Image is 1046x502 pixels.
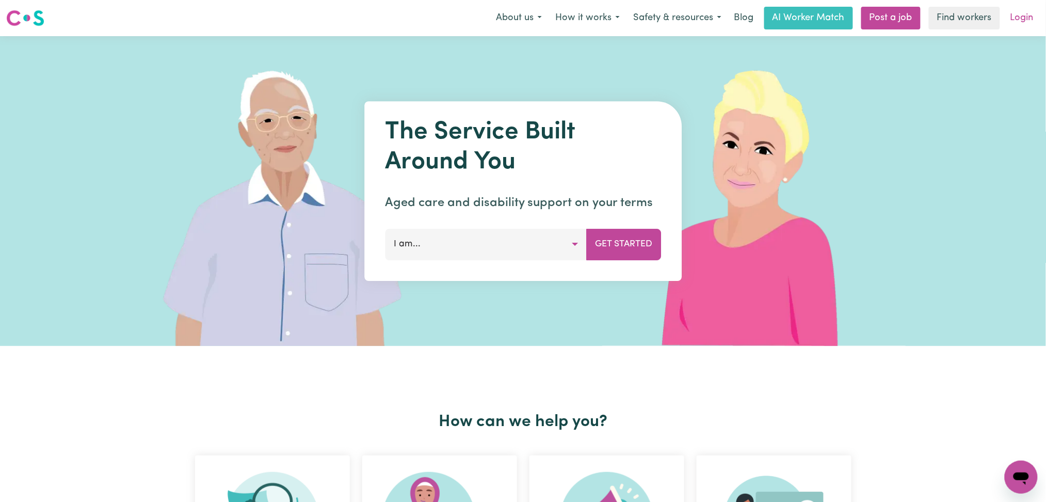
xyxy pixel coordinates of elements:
[861,7,921,29] a: Post a job
[6,6,44,30] a: Careseekers logo
[586,229,661,260] button: Get Started
[1004,7,1040,29] a: Login
[385,118,661,177] h1: The Service Built Around You
[489,7,549,29] button: About us
[929,7,1000,29] a: Find workers
[764,7,853,29] a: AI Worker Match
[728,7,760,29] a: Blog
[385,194,661,212] p: Aged care and disability support on your terms
[189,412,858,432] h2: How can we help you?
[6,9,44,27] img: Careseekers logo
[549,7,626,29] button: How it works
[385,229,587,260] button: I am...
[626,7,728,29] button: Safety & resources
[1005,461,1038,494] iframe: Button to launch messaging window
